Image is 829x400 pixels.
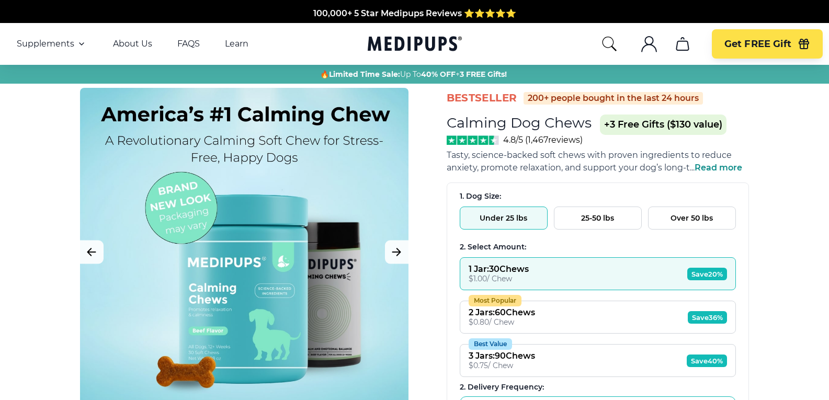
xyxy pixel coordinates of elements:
[17,38,88,50] button: Supplements
[368,34,462,55] a: Medipups
[601,36,618,52] button: search
[687,268,727,280] span: Save 20%
[670,31,695,56] button: cart
[17,39,74,49] span: Supplements
[469,264,529,274] div: 1 Jar : 30 Chews
[690,163,742,173] span: ...
[460,191,736,201] div: 1. Dog Size:
[320,69,507,79] span: 🔥 Up To +
[447,114,592,131] h1: Calming Dog Chews
[460,301,736,334] button: Most Popular2 Jars:60Chews$0.80/ ChewSave36%
[460,257,736,290] button: 1 Jar:30Chews$1.00/ ChewSave20%
[600,115,726,135] span: +3 Free Gifts ($130 value)
[554,207,642,230] button: 25-50 lbs
[447,91,517,105] span: BestSeller
[447,135,499,145] img: Stars - 4.8
[469,338,512,350] div: Best Value
[447,163,690,173] span: anxiety, promote relaxation, and support your dog’s long-t
[225,39,248,49] a: Learn
[469,361,535,370] div: $ 0.75 / Chew
[113,39,152,49] a: About Us
[469,274,529,283] div: $ 1.00 / Chew
[385,241,408,264] button: Next Image
[469,317,535,327] div: $ 0.80 / Chew
[503,135,583,145] span: 4.8/5 ( 1,467 reviews)
[469,295,521,306] div: Most Popular
[724,38,791,50] span: Get FREE Gift
[469,307,535,317] div: 2 Jars : 60 Chews
[460,242,736,252] div: 2. Select Amount:
[687,355,727,367] span: Save 40%
[313,2,516,12] span: 100,000+ 5 Star Medipups Reviews ⭐️⭐️⭐️⭐️⭐️
[688,311,727,324] span: Save 36%
[469,351,535,361] div: 3 Jars : 90 Chews
[460,344,736,377] button: Best Value3 Jars:90Chews$0.75/ ChewSave40%
[460,207,548,230] button: Under 25 lbs
[712,29,823,59] button: Get FREE Gift
[447,150,732,160] span: Tasty, science-backed soft chews with proven ingredients to reduce
[177,39,200,49] a: FAQS
[241,15,588,25] span: Made In The [GEOGRAPHIC_DATA] from domestic & globally sourced ingredients
[80,241,104,264] button: Previous Image
[637,31,662,56] button: account
[695,163,742,173] span: Read more
[648,207,736,230] button: Over 50 lbs
[460,382,544,392] span: 2 . Delivery Frequency:
[524,92,703,105] div: 200+ people bought in the last 24 hours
